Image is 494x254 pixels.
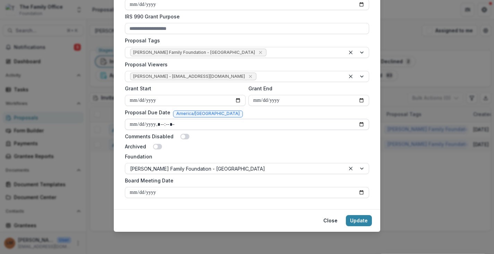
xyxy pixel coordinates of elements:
div: Clear selected options [347,72,355,81]
div: Remove Dugas Family Foundation - TX [257,49,264,56]
div: Remove Lizzy Martin - lmartin@thefamilyoffice.org [247,73,254,80]
div: Clear selected options [347,164,355,173]
label: Proposal Tags [125,37,365,44]
div: Clear selected options [347,48,355,57]
span: [PERSON_NAME] Family Foundation - [GEOGRAPHIC_DATA] [133,50,255,55]
label: Comments Disabled [125,133,173,140]
span: America/[GEOGRAPHIC_DATA] [176,111,240,116]
span: [PERSON_NAME] - [EMAIL_ADDRESS][DOMAIN_NAME] [133,74,245,79]
label: Board Meeting Date [125,177,365,184]
label: Archived [125,143,146,150]
label: Foundation [125,153,365,160]
label: Proposal Due Date [125,109,170,116]
label: Grant Start [125,85,241,92]
label: IRS 990 Grant Purpose [125,13,365,20]
button: Close [319,215,342,226]
label: Grant End [248,85,365,92]
label: Proposal Viewers [125,61,365,68]
button: Update [346,215,372,226]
